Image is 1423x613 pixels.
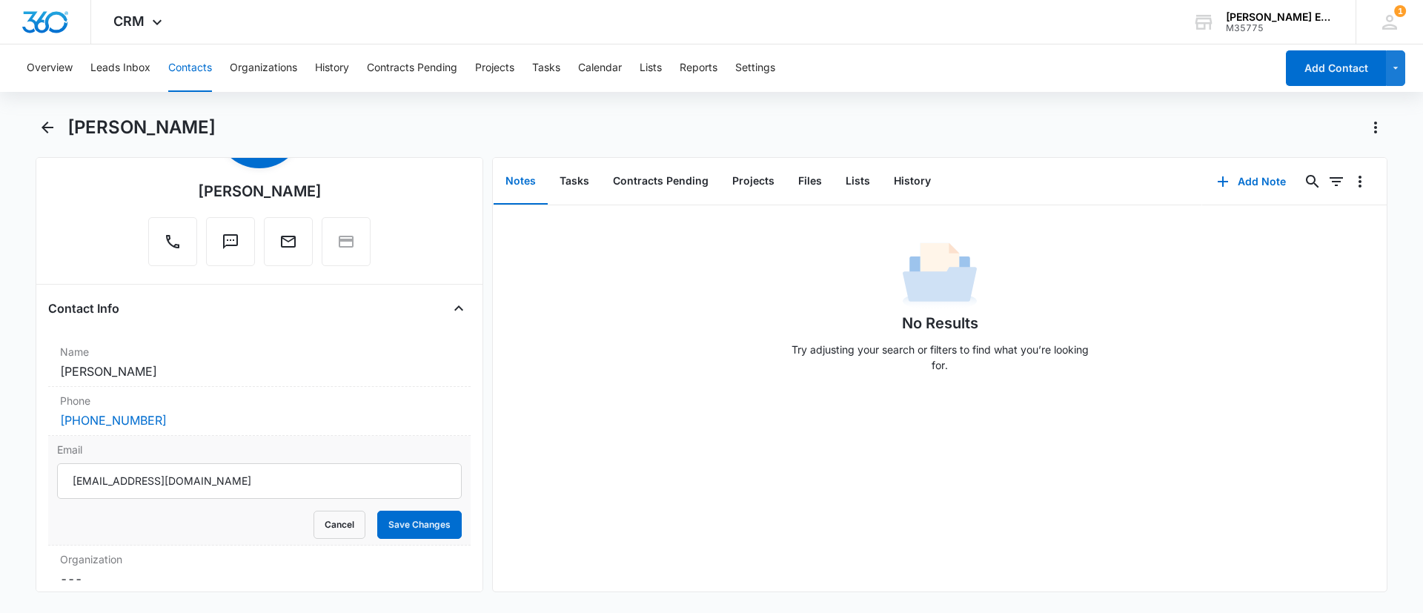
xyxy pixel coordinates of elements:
[784,342,1095,373] p: Try adjusting your search or filters to find what you’re looking for.
[601,159,720,205] button: Contracts Pending
[735,44,775,92] button: Settings
[206,240,255,253] a: Text
[640,44,662,92] button: Lists
[786,159,834,205] button: Files
[314,511,365,539] button: Cancel
[1301,170,1324,193] button: Search...
[903,238,977,312] img: No Data
[494,159,548,205] button: Notes
[48,387,471,436] div: Phone[PHONE_NUMBER]
[60,393,459,408] label: Phone
[548,159,601,205] button: Tasks
[1394,5,1406,17] span: 1
[367,44,457,92] button: Contracts Pending
[1286,50,1386,86] button: Add Contact
[377,511,462,539] button: Save Changes
[1202,164,1301,199] button: Add Note
[67,116,216,139] h1: [PERSON_NAME]
[206,217,255,266] button: Text
[1348,170,1372,193] button: Overflow Menu
[1324,170,1348,193] button: Filters
[902,312,978,334] h1: No Results
[48,338,471,387] div: Name[PERSON_NAME]
[720,159,786,205] button: Projects
[60,551,459,567] label: Organization
[60,362,459,380] dd: [PERSON_NAME]
[475,44,514,92] button: Projects
[532,44,560,92] button: Tasks
[90,44,150,92] button: Leads Inbox
[57,442,462,457] label: Email
[48,299,119,317] h4: Contact Info
[882,159,943,205] button: History
[198,180,322,202] div: [PERSON_NAME]
[264,217,313,266] button: Email
[230,44,297,92] button: Organizations
[36,116,59,139] button: Back
[680,44,717,92] button: Reports
[264,240,313,253] a: Email
[447,296,471,320] button: Close
[57,463,462,499] input: Email
[148,240,197,253] a: Call
[1226,11,1334,23] div: account name
[1394,5,1406,17] div: notifications count
[315,44,349,92] button: History
[578,44,622,92] button: Calendar
[27,44,73,92] button: Overview
[168,44,212,92] button: Contacts
[60,411,167,429] a: [PHONE_NUMBER]
[48,546,471,594] div: Organization---
[1364,116,1387,139] button: Actions
[113,13,145,29] span: CRM
[834,159,882,205] button: Lists
[148,217,197,266] button: Call
[60,570,459,588] dd: ---
[1226,23,1334,33] div: account id
[60,344,459,359] label: Name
